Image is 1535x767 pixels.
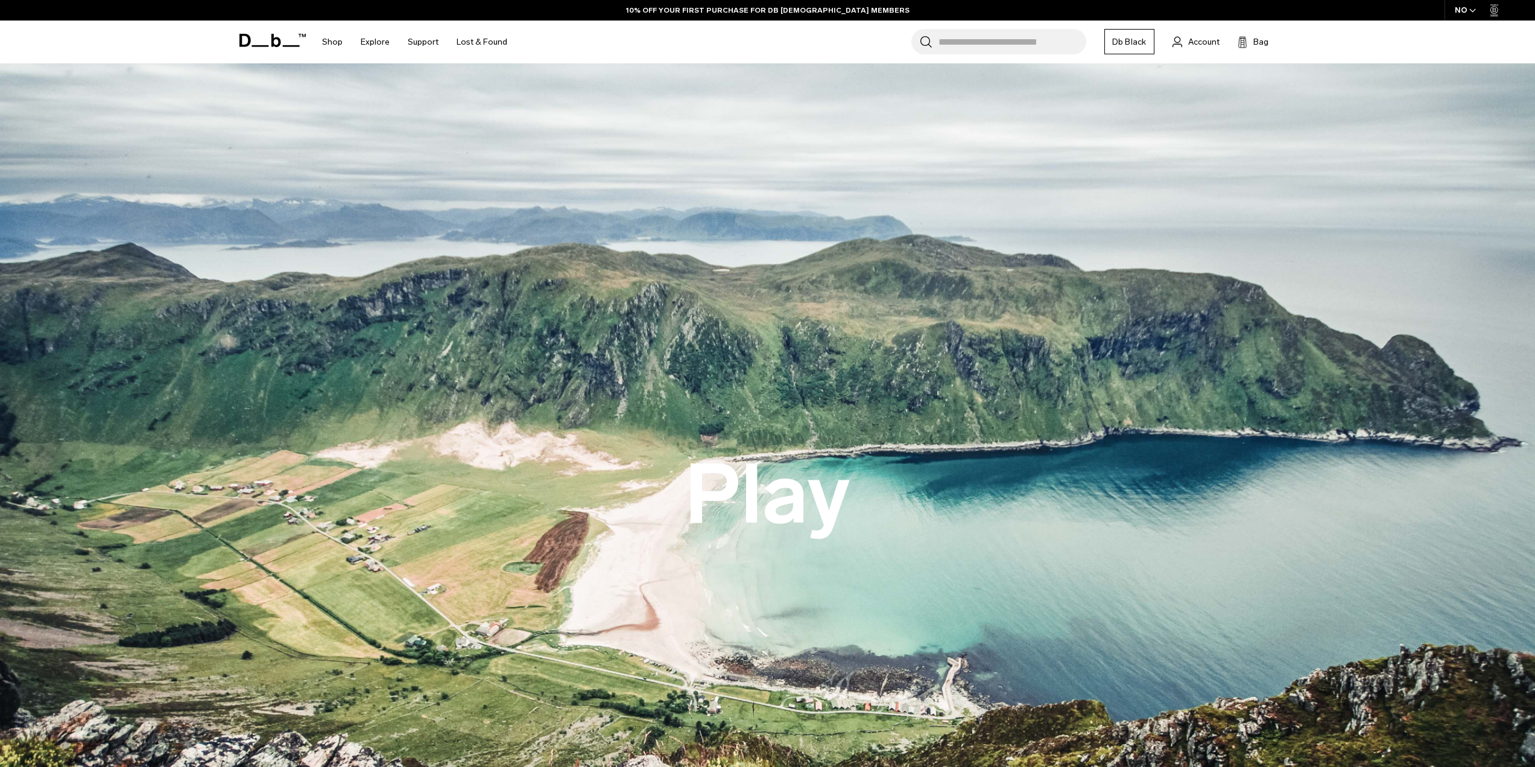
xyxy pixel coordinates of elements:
a: Db Black [1104,29,1154,54]
span: Bag [1253,36,1268,48]
a: Explore [361,21,390,63]
a: Lost & Found [457,21,507,63]
a: Shop [322,21,343,63]
button: Play [685,449,850,541]
nav: Main Navigation [313,21,516,63]
span: Account [1188,36,1220,48]
a: Account [1173,34,1220,49]
button: Bag [1238,34,1268,49]
a: Support [408,21,438,63]
a: 10% OFF YOUR FIRST PURCHASE FOR DB [DEMOGRAPHIC_DATA] MEMBERS [626,5,910,16]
